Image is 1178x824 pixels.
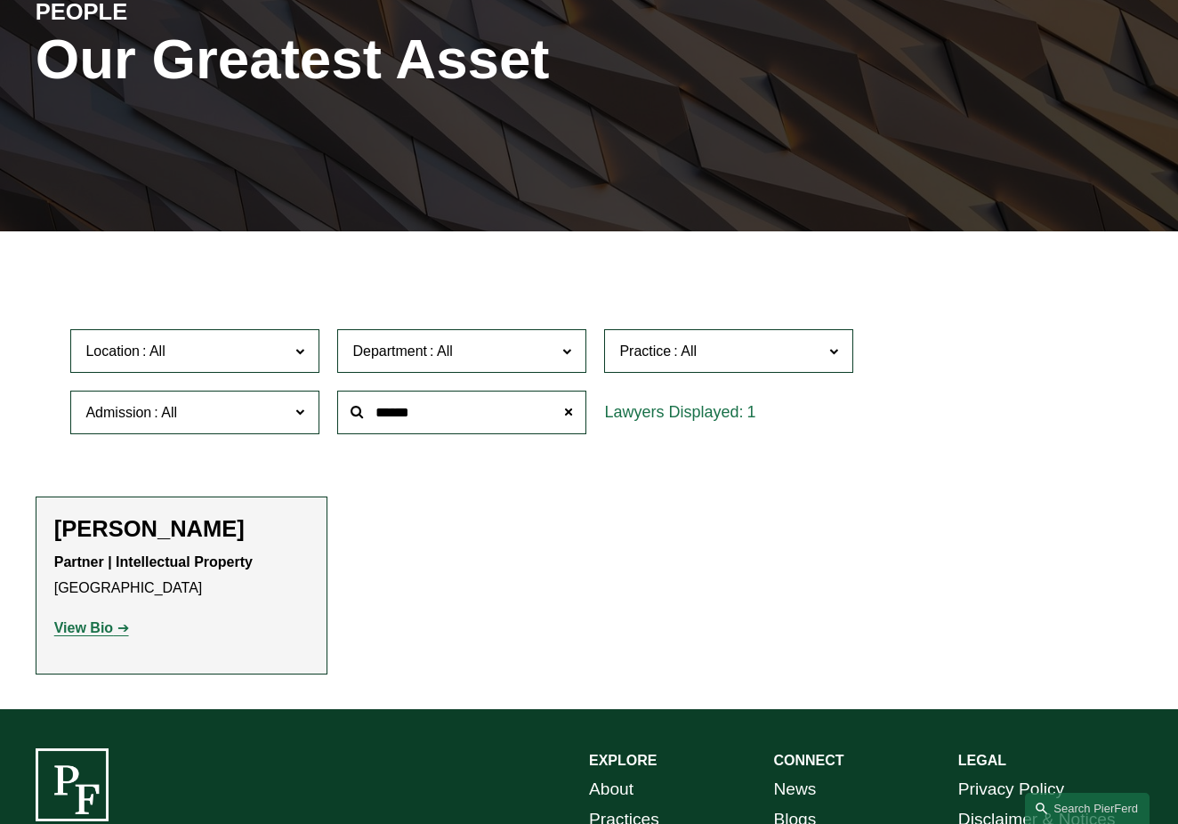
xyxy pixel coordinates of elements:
h1: Our Greatest Asset [36,27,774,92]
span: 1 [747,403,756,421]
span: Admission [85,405,151,420]
strong: CONNECT [773,753,843,768]
strong: View Bio [54,620,113,635]
p: [GEOGRAPHIC_DATA] [54,550,309,602]
span: Practice [619,343,671,359]
h2: [PERSON_NAME] [54,515,309,543]
a: Privacy Policy [958,774,1064,805]
strong: EXPLORE [589,753,657,768]
a: News [773,774,816,805]
span: Location [85,343,140,359]
a: About [589,774,633,805]
a: Search this site [1025,793,1150,824]
span: Department [352,343,427,359]
strong: LEGAL [958,753,1006,768]
strong: Partner | Intellectual Property [54,554,253,570]
a: View Bio [54,620,129,635]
